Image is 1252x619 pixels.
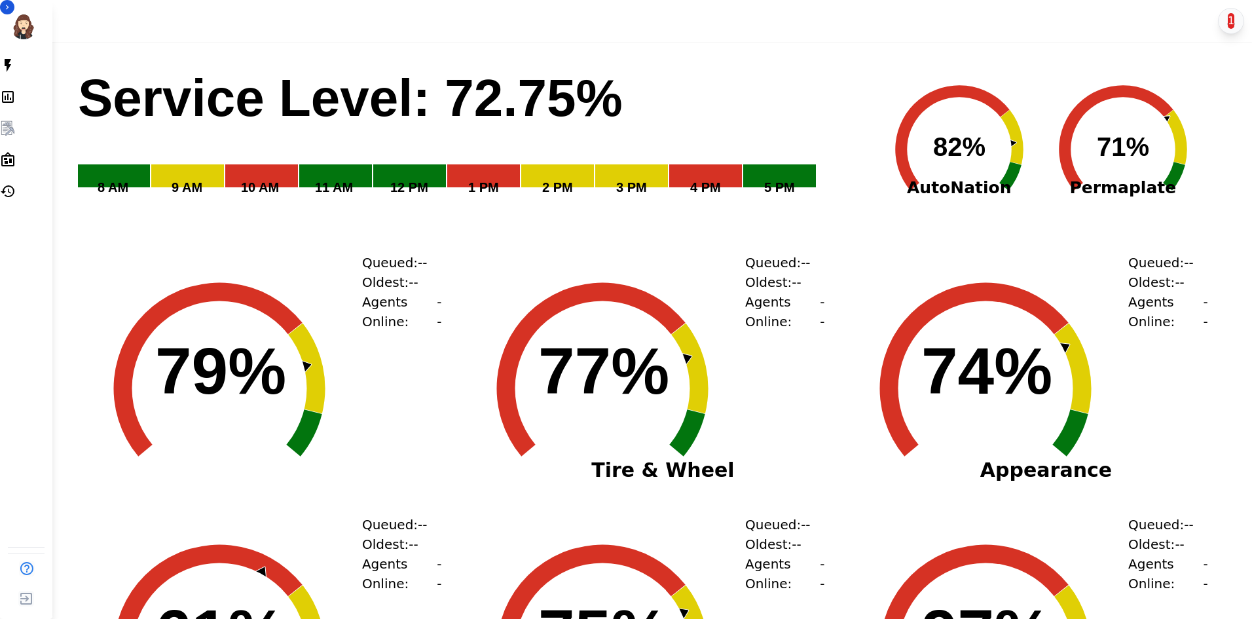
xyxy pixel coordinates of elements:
text: 12 PM [390,180,428,195]
div: Agents Online: [745,554,828,593]
div: 1 [1228,13,1234,29]
text: 8 AM [98,180,128,195]
div: Queued: [1128,515,1211,535]
span: -- [1184,515,1193,535]
div: Oldest: [1128,535,1211,554]
text: 77% [538,334,669,407]
div: Agents Online: [1128,292,1211,331]
div: Agents Online: [1128,554,1211,593]
text: 2 PM [542,180,573,195]
span: -- [1203,554,1210,593]
div: Queued: [745,515,828,535]
span: -- [437,554,444,593]
text: 10 AM [241,180,279,195]
text: 1 PM [468,180,499,195]
span: -- [409,272,418,292]
span: -- [418,253,427,272]
text: 74% [921,334,1052,407]
span: -- [418,515,427,535]
span: -- [1175,272,1184,292]
text: 4 PM [690,180,721,195]
span: -- [409,535,418,554]
span: -- [437,292,444,331]
text: 82% [933,132,985,161]
span: -- [1175,535,1184,554]
span: Permaplate [1041,176,1205,200]
div: Agents Online: [745,292,828,331]
div: Oldest: [362,272,445,292]
div: Agents Online: [362,554,445,593]
text: 9 AM [172,180,202,195]
div: Oldest: [745,535,828,554]
span: Tire & Wheel [88,464,1238,477]
div: Queued: [745,253,828,272]
text: 11 AM [315,180,353,195]
span: -- [820,292,827,331]
text: 5 PM [764,180,795,195]
span: -- [792,535,801,554]
img: Bordered avatar [8,10,39,42]
text: 71% [1097,132,1149,161]
svg: Service Level: 0% [77,66,877,214]
div: Oldest: [1128,272,1211,292]
div: Agents Online: [362,292,445,331]
div: Oldest: [362,535,445,554]
div: Queued: [362,515,445,535]
span: -- [1184,253,1193,272]
span: -- [820,554,827,593]
text: Service Level: 72.75% [78,69,623,127]
text: 79% [155,334,286,407]
div: Queued: [1128,253,1211,272]
span: -- [792,272,801,292]
span: -- [801,253,810,272]
span: -- [1203,292,1210,331]
div: Queued: [362,253,445,272]
div: Oldest: [745,272,828,292]
span: AutoNation [877,176,1041,200]
span: -- [801,515,810,535]
text: 3 PM [616,180,647,195]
